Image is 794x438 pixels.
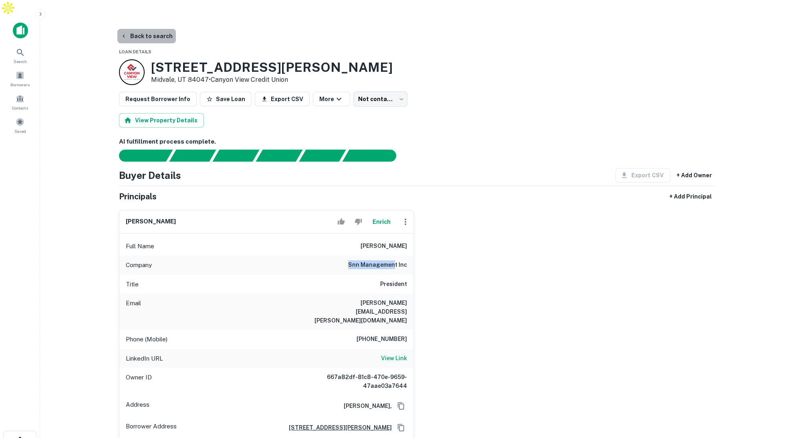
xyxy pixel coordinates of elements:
[311,298,407,325] h6: [PERSON_NAME][EMAIL_ADDRESS][PERSON_NAME][DOMAIN_NAME]
[381,354,407,363] h6: View Link
[2,91,38,113] a: Contacts
[212,150,259,162] div: Documents found, AI parsing details...
[126,298,141,325] p: Email
[117,29,176,43] button: Back to search
[334,214,348,230] button: Accept
[299,150,346,162] div: Principals found, still searching for contact information. This may take time...
[337,401,392,410] h6: [PERSON_NAME],
[126,260,152,270] p: Company
[169,150,216,162] div: Your request is received and processing...
[2,114,38,136] a: Saved
[14,58,27,65] span: Search
[357,335,407,344] h6: [PHONE_NUMBER]
[361,241,407,251] h6: [PERSON_NAME]
[395,422,407,434] button: Copy Address
[151,75,393,85] p: Midvale, UT 84047 •
[395,400,407,412] button: Copy Address
[14,128,26,134] span: Saved
[2,45,38,66] a: Search
[211,76,288,83] a: Canyon View Credit Union
[13,22,28,39] img: capitalize-icon.png
[109,150,169,162] div: Sending borrower request to AI...
[119,168,181,182] h4: Buyer Details
[351,214,365,230] button: Reject
[353,91,407,107] div: Not contacted
[119,49,151,54] span: Loan Details
[200,92,252,106] button: Save Loan
[255,92,310,106] button: Export CSV
[2,68,38,89] a: Borrowers
[126,373,152,390] p: Owner ID
[126,241,154,251] p: Full Name
[673,168,715,182] button: + Add Owner
[126,354,163,363] p: LinkedIn URL
[256,150,302,162] div: Principals found, AI now looking for contact information...
[313,92,350,106] button: More
[10,81,30,88] span: Borrowers
[12,105,28,111] span: Contacts
[666,189,715,204] button: + Add Principal
[119,92,197,106] button: Request Borrower Info
[126,217,176,226] h6: [PERSON_NAME]
[119,137,715,146] h6: AI fulfillment process complete.
[380,280,407,289] h6: President
[151,60,393,75] h3: [STREET_ADDRESS][PERSON_NAME]
[126,400,149,412] p: Address
[348,260,407,270] h6: snn management inc
[282,423,392,432] a: [STREET_ADDRESS][PERSON_NAME]
[754,374,794,412] iframe: Chat Widget
[126,422,177,434] p: Borrower Address
[126,335,167,344] p: Phone (Mobile)
[126,280,139,289] p: Title
[119,191,157,203] h5: Principals
[343,150,406,162] div: AI fulfillment process complete.
[119,113,204,128] button: View Property Details
[369,214,394,230] button: Enrich
[381,354,407,363] a: View Link
[311,373,407,390] h6: 667a82df-81c8-470e-9659-47aae03a7644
